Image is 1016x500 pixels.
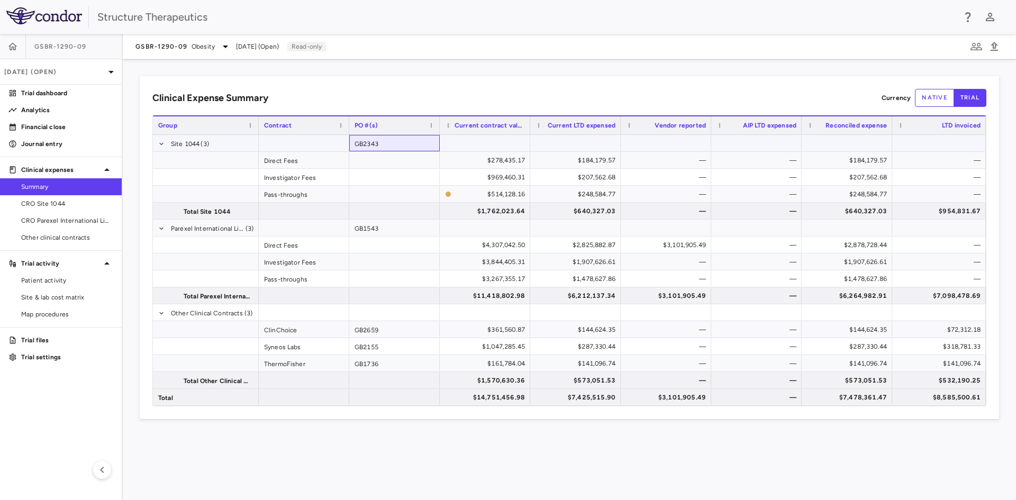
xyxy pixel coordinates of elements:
p: Journal entry [21,139,113,149]
div: $640,327.03 [540,203,615,220]
div: — [630,169,706,186]
span: Site 1044 [171,135,199,152]
div: $1,762,023.64 [449,203,525,220]
div: $207,562.68 [540,169,615,186]
div: — [630,355,706,372]
div: $72,312.18 [902,321,981,338]
p: Trial settings [21,352,113,362]
div: $11,418,802.98 [449,287,525,304]
div: $14,751,456.98 [449,389,525,406]
span: CRO Site 1044 [21,199,113,208]
h6: Clinical Expense Summary [152,91,268,105]
div: GB1543 [349,220,440,236]
span: Parexel International Limited [171,220,244,237]
div: — [721,338,796,355]
div: GB2343 [349,135,440,151]
div: $3,101,905.49 [630,389,706,406]
div: $1,907,626.61 [540,253,615,270]
div: GB2155 [349,338,440,354]
div: GB1736 [349,355,440,371]
div: $248,584.77 [540,186,615,203]
div: Direct Fees [259,152,349,168]
div: $141,096.74 [811,355,887,372]
div: $361,560.87 [449,321,525,338]
div: — [721,270,796,287]
span: Map procedures [21,310,113,319]
div: $287,330.44 [811,338,887,355]
button: native [915,89,954,107]
div: $640,327.03 [811,203,887,220]
div: Syneos Labs [259,338,349,354]
div: — [630,372,706,389]
div: $3,267,355.17 [449,270,525,287]
div: $1,478,627.86 [540,270,615,287]
span: GSBR-1290-09 [34,42,86,51]
div: — [902,186,981,203]
p: Financial close [21,122,113,132]
div: — [630,152,706,169]
p: Trial files [21,335,113,345]
div: $141,096.74 [902,355,981,372]
div: $4,307,042.50 [449,237,525,253]
div: — [902,237,981,253]
span: PO #(s) [355,122,378,129]
div: — [902,152,981,169]
div: $7,425,515.90 [540,389,615,406]
div: $8,585,500.61 [902,389,981,406]
span: Contract [264,122,292,129]
p: Trial dashboard [21,88,113,98]
div: $6,264,982.91 [811,287,887,304]
div: $1,047,285.45 [449,338,525,355]
span: Total [158,389,173,406]
div: — [721,169,796,186]
span: The contract record and uploaded budget values do not match. Please review the contract record an... [445,186,525,202]
span: Obesity [192,42,215,51]
div: $7,478,361.47 [811,389,887,406]
span: Current contract value [455,122,525,129]
p: Analytics [21,105,113,115]
div: $248,584.77 [811,186,887,203]
div: $3,101,905.49 [630,287,706,304]
div: $514,128.16 [456,186,525,203]
div: — [902,270,981,287]
div: Direct Fees [259,237,349,253]
p: [DATE] (Open) [4,67,105,77]
div: — [721,253,796,270]
div: Structure Therapeutics [97,9,955,25]
span: (3) [201,135,208,152]
span: (3) [246,220,253,237]
div: — [721,372,796,389]
div: — [630,186,706,203]
span: Summary [21,182,113,192]
span: Total Site 1044 [184,203,231,220]
div: Investigator Fees [259,169,349,185]
span: CRO Parexel International Limited [21,216,113,225]
span: AIP LTD expensed [743,122,796,129]
div: $1,478,627.86 [811,270,887,287]
div: GB2659 [349,321,440,338]
div: — [721,287,796,304]
div: — [902,253,981,270]
div: $7,098,478.69 [902,287,981,304]
div: $184,179.57 [811,152,887,169]
div: Pass-throughs [259,186,349,202]
span: Vendor reported [655,122,706,129]
div: — [721,152,796,169]
div: $161,784.04 [449,355,525,372]
div: $969,460.31 [449,169,525,186]
span: Other Clinical Contracts [171,305,243,322]
div: $6,212,137.34 [540,287,615,304]
div: — [721,237,796,253]
div: — [630,321,706,338]
div: $1,907,626.61 [811,253,887,270]
div: — [630,253,706,270]
p: Trial activity [21,259,101,268]
span: Group [158,122,177,129]
span: Site & lab cost matrix [21,293,113,302]
span: Reconciled expense [825,122,887,129]
p: Clinical expenses [21,165,101,175]
img: logo-full-SnFGN8VE.png [6,7,82,24]
div: — [721,203,796,220]
div: $141,096.74 [540,355,615,372]
div: — [902,169,981,186]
